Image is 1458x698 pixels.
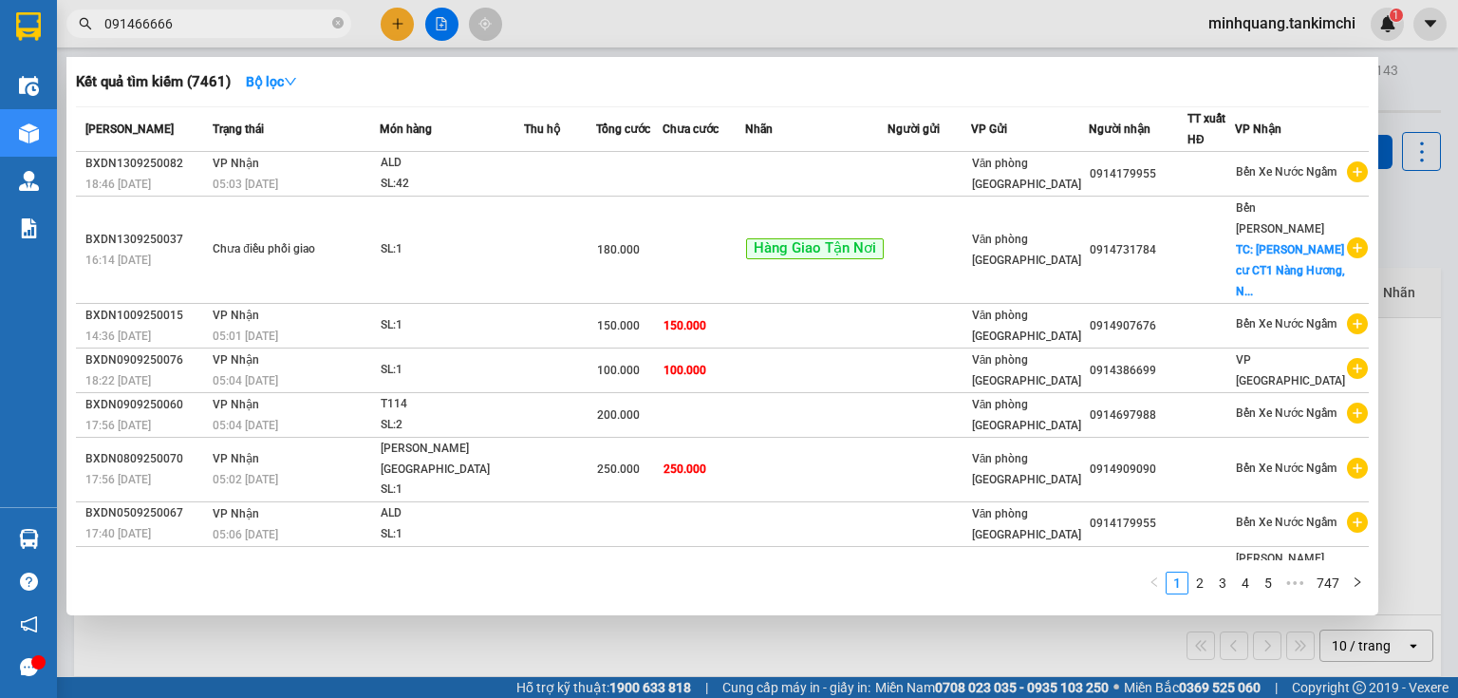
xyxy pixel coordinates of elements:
span: Văn phòng [GEOGRAPHIC_DATA] [972,353,1081,387]
span: close-circle [332,17,344,28]
div: 0914179955 [1090,164,1187,184]
span: Chưa cước [663,123,719,136]
span: 100.000 [597,364,640,377]
span: 05:06 [DATE] [213,528,278,541]
div: BXDN0509250067 [85,503,207,523]
div: SL: 42 [381,174,523,195]
img: warehouse-icon [19,529,39,549]
span: Văn phòng [GEOGRAPHIC_DATA] [972,233,1081,267]
span: Thu hộ [524,123,560,136]
div: SL: 1 [381,239,523,260]
span: 200.000 [597,408,640,422]
span: plus-circle [1347,161,1368,182]
div: 0914731784 [1090,240,1187,260]
div: T114 [381,394,523,415]
span: Bến [PERSON_NAME] [1236,201,1324,236]
div: BXDN0909250076 [85,350,207,370]
span: VP Nhận [213,309,259,322]
span: 18:46 [DATE] [85,178,151,191]
a: 3 [1212,573,1233,594]
li: Previous Page [1143,572,1166,594]
span: VP Nhận [213,452,259,465]
span: Văn phòng [GEOGRAPHIC_DATA] [972,452,1081,486]
span: plus-circle [1347,403,1368,424]
span: search [79,17,92,30]
span: VP Nhận [213,157,259,170]
span: Văn phòng [GEOGRAPHIC_DATA] [972,398,1081,432]
span: 05:04 [DATE] [213,374,278,387]
a: 4 [1235,573,1256,594]
span: question-circle [20,573,38,591]
span: [PERSON_NAME][GEOGRAPHIC_DATA][PERSON_NAME] [1236,552,1345,607]
span: Nhãn [745,123,773,136]
h3: Kết quả tìm kiếm ( 7461 ) [76,72,231,92]
span: Tổng cước [596,123,650,136]
span: TC: [PERSON_NAME] cư CT1 Nàng Hương, N... [1236,243,1345,298]
span: VP Gửi [971,123,1007,136]
div: BXDN1309250082 [85,154,207,174]
span: left [1149,576,1160,588]
div: ALD [381,503,523,524]
img: logo-vxr [16,12,41,41]
span: Văn phòng [GEOGRAPHIC_DATA] [972,507,1081,541]
img: warehouse-icon [19,123,39,143]
span: Bến Xe Nước Ngầm [1236,462,1336,475]
div: BXDN1309250037 [85,230,207,250]
span: 100.000 [664,364,706,377]
img: warehouse-icon [19,171,39,191]
span: 180.000 [597,243,640,256]
div: BXDN0809250070 [85,449,207,469]
div: SL: 1 [381,524,523,545]
button: left [1143,572,1166,594]
span: plus-circle [1347,512,1368,533]
span: close-circle [332,15,344,33]
button: right [1346,572,1369,594]
span: right [1352,576,1363,588]
a: 1 [1167,573,1187,594]
span: 17:56 [DATE] [85,419,151,432]
span: Văn phòng [GEOGRAPHIC_DATA] [972,157,1081,191]
span: VP Nhận [213,353,259,367]
span: Bến Xe Nước Ngầm [1236,516,1336,529]
div: 0914909090 [1090,460,1187,480]
span: 16:14 [DATE] [85,254,151,267]
div: ALD [381,153,523,174]
div: SL: 1 [381,315,523,336]
span: 150.000 [597,319,640,332]
span: 250.000 [664,462,706,476]
li: 4 [1234,572,1257,594]
span: Người gửi [888,123,940,136]
span: message [20,658,38,676]
span: TT xuất HĐ [1187,112,1225,146]
span: 150.000 [664,319,706,332]
span: Bến Xe Nước Ngầm [1236,317,1336,330]
span: Bến Xe Nước Ngầm [1236,406,1336,420]
span: 05:03 [DATE] [213,178,278,191]
span: Trạng thái [213,123,264,136]
span: VP Nhận [213,398,259,411]
span: 05:01 [DATE] [213,330,278,343]
li: 3 [1211,572,1234,594]
div: 0914386699 [1090,361,1187,381]
span: plus-circle [1347,358,1368,379]
div: 0914697988 [1090,406,1187,425]
span: [PERSON_NAME] [85,123,174,136]
div: BXDN0909250060 [85,395,207,415]
span: 05:04 [DATE] [213,419,278,432]
div: SL: 1 [381,360,523,381]
span: Món hàng [380,123,432,136]
li: 1 [1166,572,1188,594]
img: solution-icon [19,218,39,238]
li: Next Page [1346,572,1369,594]
a: 2 [1189,573,1210,594]
div: SL: 1 [381,480,523,500]
div: BXDN1009250015 [85,306,207,326]
li: 2 [1188,572,1211,594]
div: [PERSON_NAME] [GEOGRAPHIC_DATA][PERSON_NAME] [381,439,523,480]
div: SL: 2 [381,415,523,436]
span: 18:22 [DATE] [85,374,151,387]
span: Người nhận [1089,123,1150,136]
div: Chưa điều phối giao [213,239,355,260]
span: Văn phòng [GEOGRAPHIC_DATA] [972,309,1081,343]
span: VP [GEOGRAPHIC_DATA] [1236,353,1345,387]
